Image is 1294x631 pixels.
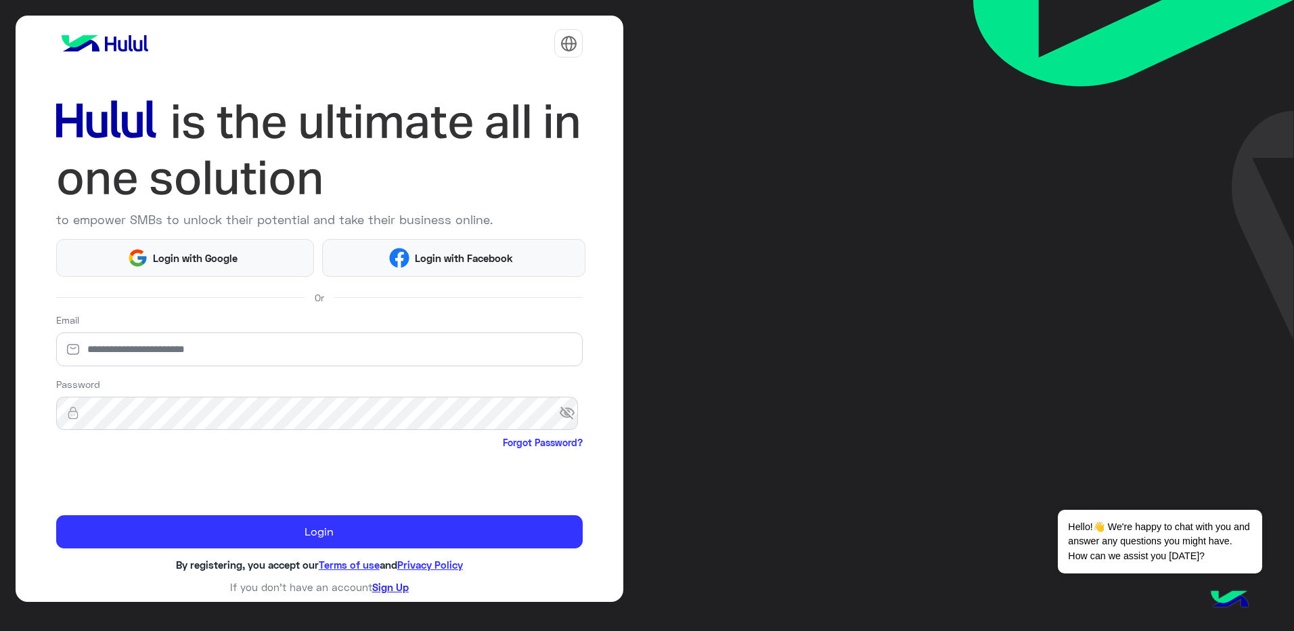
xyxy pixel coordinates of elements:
img: lock [56,406,90,420]
label: Password [56,377,100,391]
a: Terms of use [319,559,380,571]
span: Login with Google [148,251,243,266]
a: Forgot Password? [503,435,583,450]
img: email [56,343,90,356]
h6: If you don’t have an account [56,581,583,593]
span: Or [315,290,324,305]
button: Login with Google [56,239,315,276]
img: Facebook [389,248,409,268]
img: Google [127,248,148,268]
a: Privacy Policy [397,559,463,571]
a: Sign Up [372,581,409,593]
p: to empower SMBs to unlock their potential and take their business online. [56,211,583,229]
img: hulul-logo.png [1206,577,1253,624]
button: Login with Facebook [322,239,585,276]
img: logo [56,30,154,57]
img: tab [560,35,577,52]
iframe: reCAPTCHA [56,452,262,505]
span: Login with Facebook [409,251,518,266]
span: Hello!👋 We're happy to chat with you and answer any questions you might have. How can we assist y... [1058,510,1262,573]
label: Email [56,313,79,327]
span: By registering, you accept our [176,559,319,571]
span: visibility_off [559,401,583,426]
span: and [380,559,397,571]
img: hululLoginTitle_EN.svg [56,93,583,206]
button: Login [56,515,583,549]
